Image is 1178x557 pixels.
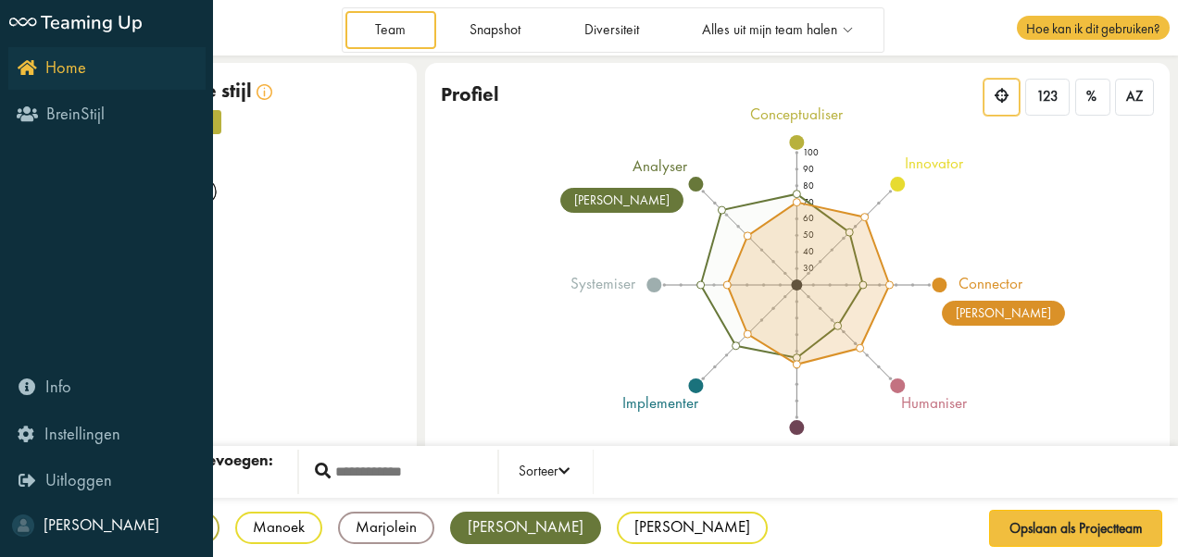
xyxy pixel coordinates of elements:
span: % [1086,88,1097,105]
a: Alles uit mijn team halen [672,11,882,49]
a: Home [8,47,206,90]
text: 100 [804,146,820,158]
tspan: humaniser [901,393,968,414]
a: Instellingen [8,413,206,455]
text: 90 [804,163,815,175]
tspan: analyser [633,155,689,176]
span: [PERSON_NAME] [44,514,159,535]
span: 123 [1036,88,1059,105]
div: [PERSON_NAME] [560,188,683,213]
span: Info [45,376,71,398]
img: info.svg [257,84,272,100]
a: Info [8,366,206,409]
a: Uitloggen [8,460,206,502]
span: Hoe kan ik dit gebruiken? [1017,16,1169,40]
a: Team [345,11,436,49]
span: Alles uit mijn team halen [702,22,837,38]
tspan: innovator [905,153,964,173]
a: Diversiteit [554,11,669,49]
span: BreinStijl [46,103,105,125]
a: Snapshot [439,11,550,49]
span: Profiel [441,81,499,106]
tspan: connector [959,273,1024,293]
div: Manoek [235,512,322,544]
span: Instellingen [44,423,120,445]
div: [PERSON_NAME] [942,301,1065,326]
div: [PERSON_NAME] [617,512,768,544]
span: AZ [1126,88,1143,105]
button: Opslaan als Projectteam [989,510,1163,547]
div: [PERSON_NAME] [450,512,601,544]
tspan: implementer [622,393,699,414]
tspan: organiser [767,442,830,463]
div: Sorteer [519,461,570,483]
a: BreinStijl [8,93,206,136]
span: Home [45,56,86,79]
div: Marjolein [338,512,434,544]
tspan: systemiser [571,273,637,293]
text: 80 [804,179,815,192]
span: Uitloggen [45,469,112,491]
text: 70 [804,196,815,208]
span: Teaming Up [41,8,143,33]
